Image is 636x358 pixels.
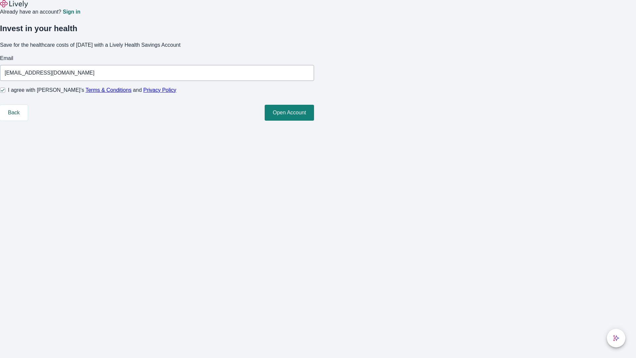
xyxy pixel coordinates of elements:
a: Sign in [63,9,80,15]
a: Terms & Conditions [85,87,132,93]
button: chat [607,329,625,347]
button: Open Account [265,105,314,121]
svg: Lively AI Assistant [613,335,619,341]
span: I agree with [PERSON_NAME]’s and [8,86,176,94]
a: Privacy Policy [143,87,177,93]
